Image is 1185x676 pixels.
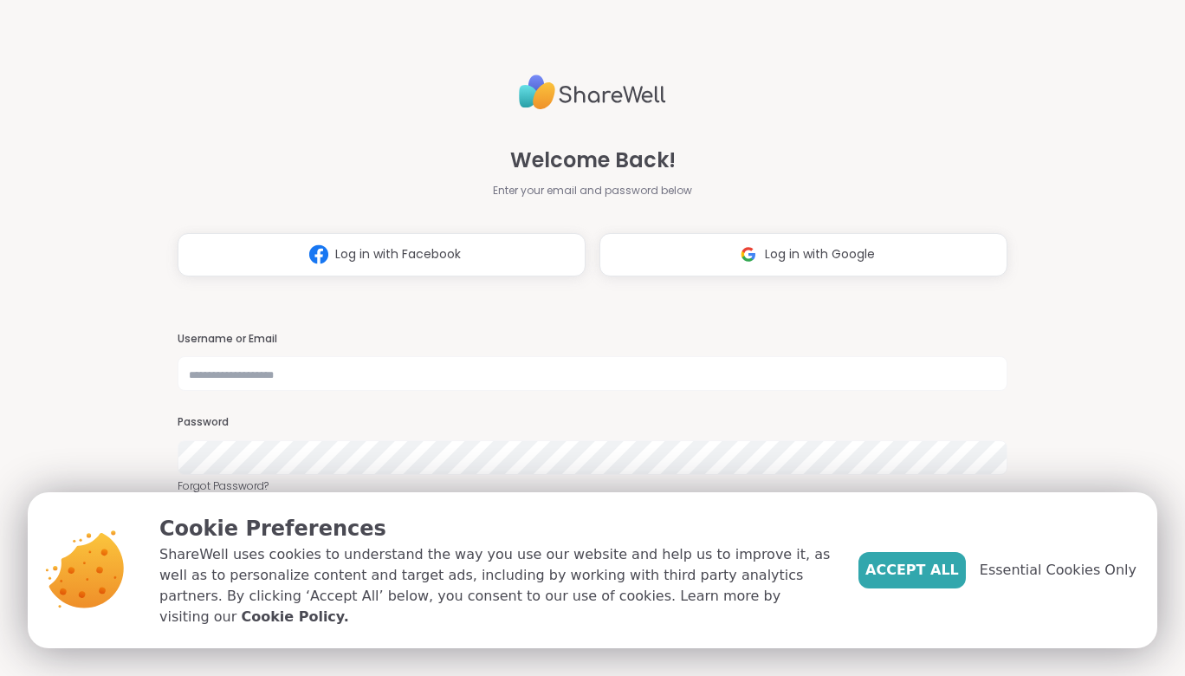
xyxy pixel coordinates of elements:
[510,145,676,176] span: Welcome Back!
[178,478,1007,494] a: Forgot Password?
[865,560,959,581] span: Accept All
[159,513,831,544] p: Cookie Preferences
[493,183,692,198] span: Enter your email and password below
[302,238,335,270] img: ShareWell Logomark
[178,415,1007,430] h3: Password
[980,560,1136,581] span: Essential Cookies Only
[599,233,1007,276] button: Log in with Google
[178,233,586,276] button: Log in with Facebook
[178,332,1007,347] h3: Username or Email
[858,552,966,588] button: Accept All
[159,544,831,627] p: ShareWell uses cookies to understand the way you use our website and help us to improve it, as we...
[519,68,666,117] img: ShareWell Logo
[732,238,765,270] img: ShareWell Logomark
[335,245,461,263] span: Log in with Facebook
[241,607,348,627] a: Cookie Policy.
[765,245,875,263] span: Log in with Google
